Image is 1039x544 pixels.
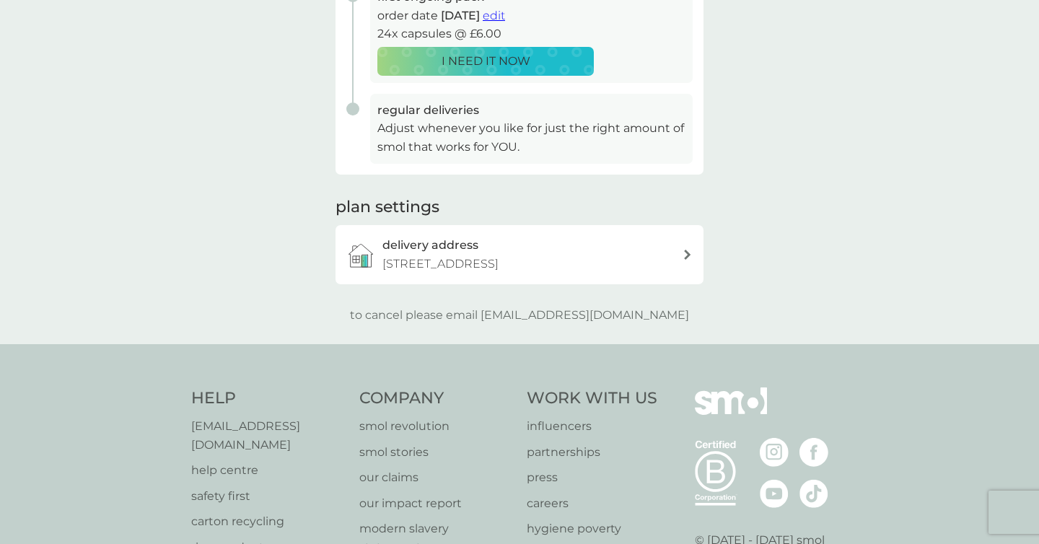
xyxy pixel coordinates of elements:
[760,479,789,508] img: visit the smol Youtube page
[377,6,685,25] p: order date
[359,494,513,513] a: our impact report
[359,417,513,436] a: smol revolution
[799,438,828,467] img: visit the smol Facebook page
[191,387,345,410] h4: Help
[382,255,499,273] p: [STREET_ADDRESS]
[191,487,345,506] a: safety first
[377,47,594,76] button: I NEED IT NOW
[441,9,480,22] span: [DATE]
[695,387,767,436] img: smol
[483,9,505,22] span: edit
[359,387,513,410] h4: Company
[336,196,439,219] h2: plan settings
[527,519,657,538] a: hygiene poverty
[191,512,345,531] a: carton recycling
[799,479,828,508] img: visit the smol Tiktok page
[760,438,789,467] img: visit the smol Instagram page
[377,101,685,120] h3: regular deliveries
[527,417,657,436] a: influencers
[527,443,657,462] a: partnerships
[382,236,478,255] h3: delivery address
[191,417,345,454] a: [EMAIL_ADDRESS][DOMAIN_NAME]
[191,461,345,480] a: help centre
[527,468,657,487] a: press
[377,25,685,43] p: 24x capsules @ £6.00
[359,468,513,487] a: our claims
[336,225,703,284] a: delivery address[STREET_ADDRESS]
[350,306,689,325] p: to cancel please email [EMAIL_ADDRESS][DOMAIN_NAME]
[483,6,505,25] button: edit
[527,494,657,513] a: careers
[359,443,513,462] a: smol stories
[442,52,530,71] p: I NEED IT NOW
[377,119,685,156] p: Adjust whenever you like for just the right amount of smol that works for YOU.
[527,387,657,410] h4: Work With Us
